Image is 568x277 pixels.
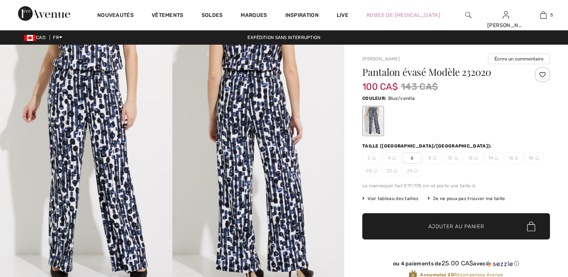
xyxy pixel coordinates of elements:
a: Se connecter [503,11,509,18]
span: 22 [383,165,401,176]
img: ring-m.svg [392,156,396,160]
img: recherche [465,11,472,20]
span: 18 [524,152,543,164]
span: 14 [484,152,503,164]
span: 5 [550,12,553,18]
span: 143 CA$ [401,80,438,93]
iframe: Ouvre un widget dans lequel vous pouvez trouver plus d’informations [520,221,560,239]
div: Je ne peux pas trouver ma taille [428,195,505,202]
img: ring-m.svg [454,156,458,160]
div: ou 4 paiements de25.00 CA$avecSezzle Cliquez pour en savoir plus sur Sezzle [362,260,550,270]
h1: Pantalon évasé Modèle 232020 [362,67,519,77]
span: Ajouter au panier [428,223,484,230]
img: Canadian Dollar [24,35,36,41]
a: Marques [241,12,267,20]
a: Soldes [202,12,223,20]
button: Écrire un commentaire [488,54,550,64]
span: Inspiration [285,12,319,20]
img: ring-m.svg [474,156,478,160]
a: Nouveautés [97,12,134,20]
a: [PERSON_NAME] [362,56,400,62]
img: ring-m.svg [372,156,376,160]
span: 4 [383,152,401,164]
img: ring-m.svg [393,169,397,173]
span: Voir tableau des tailles [362,195,419,202]
img: ring-m.svg [494,156,498,160]
span: 8 [423,152,442,164]
span: 24 [403,165,422,176]
span: 25.00 CA$ [441,259,473,267]
img: ring-m.svg [535,156,539,160]
span: Couleur: [362,96,386,101]
span: 100 CA$ [362,74,398,92]
img: ring-m.svg [433,156,437,160]
div: ou 4 paiements de avec [362,260,550,267]
div: Le mannequin fait 5'9"/175 cm et porte une taille 6. [362,182,550,189]
span: 10 [443,152,462,164]
span: 12 [464,152,482,164]
span: Blue/vanilla [388,96,415,101]
img: ring-m.svg [515,156,518,160]
button: Ajouter au panier [362,213,550,239]
img: 1ère Avenue [18,6,70,21]
img: Mon panier [540,11,547,20]
a: Live [337,11,348,19]
img: ring-m.svg [414,169,417,173]
span: 16 [504,152,523,164]
a: 5 [525,11,562,20]
div: [PERSON_NAME] [487,21,524,29]
div: Taille ([GEOGRAPHIC_DATA]/[GEOGRAPHIC_DATA]): [362,143,493,149]
span: 2 [362,152,381,164]
img: ring-m.svg [374,169,377,173]
div: Blue/vanilla [363,107,383,135]
img: Sezzle [486,260,513,267]
a: Vêtements [152,12,184,20]
span: 6 [403,152,422,164]
a: Robes de [MEDICAL_DATA] [366,11,440,19]
img: Mes infos [503,11,509,20]
span: CAD [24,35,48,40]
span: 20 [362,165,381,176]
span: FR [53,35,62,40]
